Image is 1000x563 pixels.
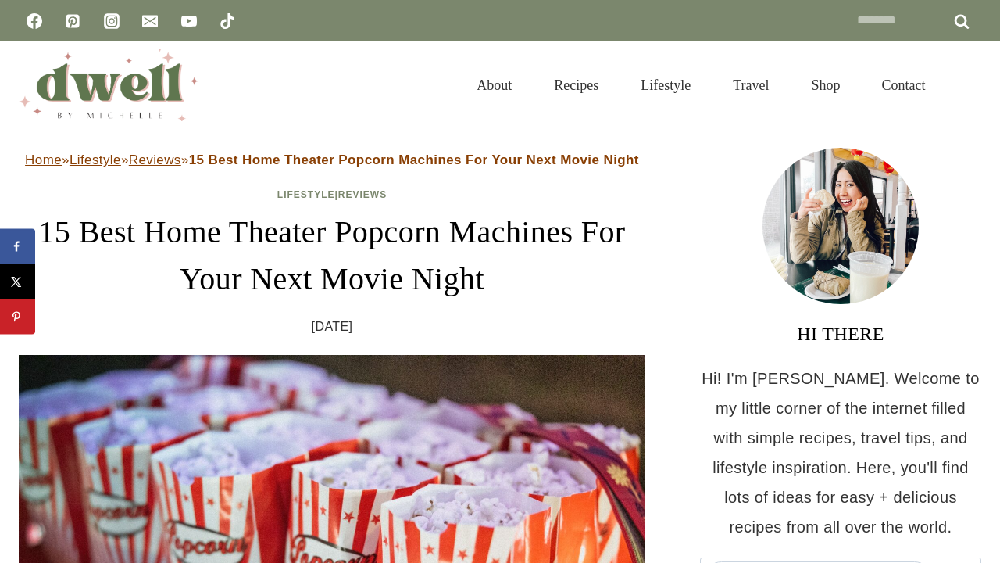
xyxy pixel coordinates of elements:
[700,320,981,348] h3: HI THERE
[25,152,62,167] a: Home
[955,72,981,99] button: View Search Form
[455,58,533,113] a: About
[620,58,712,113] a: Lifestyle
[861,58,947,113] a: Contact
[277,189,387,200] span: |
[129,152,181,167] a: Reviews
[25,152,639,167] span: » » »
[338,189,387,200] a: Reviews
[277,189,335,200] a: Lifestyle
[96,5,127,37] a: Instagram
[455,58,947,113] nav: Primary Navigation
[212,5,243,37] a: TikTok
[134,5,166,37] a: Email
[700,364,981,542] p: Hi! I'm [PERSON_NAME]. Welcome to my little corner of the internet filled with simple recipes, tr...
[173,5,205,37] a: YouTube
[19,49,198,121] img: DWELL by michelle
[19,5,50,37] a: Facebook
[19,209,645,303] h1: 15 Best Home Theater Popcorn Machines For Your Next Movie Night
[790,58,861,113] a: Shop
[189,152,639,167] strong: 15 Best Home Theater Popcorn Machines For Your Next Movie Night
[70,152,121,167] a: Lifestyle
[312,315,353,339] time: [DATE]
[57,5,88,37] a: Pinterest
[712,58,790,113] a: Travel
[533,58,620,113] a: Recipes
